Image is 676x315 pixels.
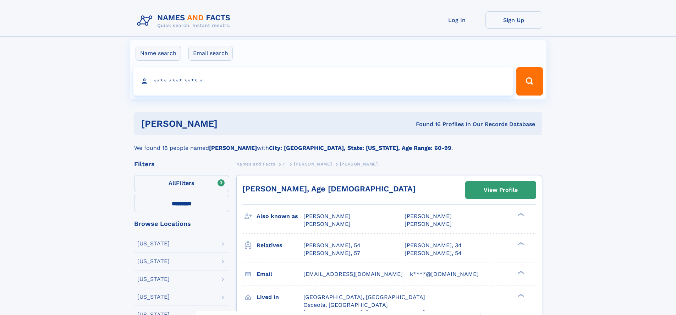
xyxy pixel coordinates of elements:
[429,11,485,29] a: Log In
[257,239,303,251] h3: Relatives
[137,241,170,246] div: [US_STATE]
[484,182,518,198] div: View Profile
[134,221,229,227] div: Browse Locations
[516,241,524,246] div: ❯
[134,11,236,31] img: Logo Names and Facts
[136,46,181,61] label: Name search
[516,270,524,275] div: ❯
[466,181,536,199] a: View Profile
[303,249,360,257] a: [PERSON_NAME], 57
[188,46,233,61] label: Email search
[303,221,351,227] span: [PERSON_NAME]
[134,161,229,167] div: Filters
[283,162,286,167] span: F
[141,119,317,128] h1: [PERSON_NAME]
[485,11,542,29] a: Sign Up
[405,221,452,227] span: [PERSON_NAME]
[137,294,170,300] div: [US_STATE]
[303,302,388,308] span: Osceola, [GEOGRAPHIC_DATA]
[257,268,303,280] h3: Email
[242,184,416,193] a: [PERSON_NAME], Age [DEMOGRAPHIC_DATA]
[405,213,452,219] span: [PERSON_NAME]
[303,294,425,300] span: [GEOGRAPHIC_DATA], [GEOGRAPHIC_DATA]
[134,175,229,192] label: Filters
[169,180,176,186] span: All
[516,293,524,298] div: ❯
[133,67,513,96] input: search input
[516,67,543,96] button: Search Button
[303,241,361,249] a: [PERSON_NAME], 54
[269,145,451,151] b: City: [GEOGRAPHIC_DATA], State: [US_STATE], Age Range: 60-99
[340,162,378,167] span: [PERSON_NAME]
[209,145,257,151] b: [PERSON_NAME]
[317,120,535,128] div: Found 16 Profiles In Our Records Database
[405,249,462,257] a: [PERSON_NAME], 54
[134,135,542,152] div: We found 16 people named with .
[137,259,170,264] div: [US_STATE]
[236,159,275,168] a: Names and Facts
[294,162,332,167] span: [PERSON_NAME]
[294,159,332,168] a: [PERSON_NAME]
[303,213,351,219] span: [PERSON_NAME]
[303,271,403,277] span: [EMAIL_ADDRESS][DOMAIN_NAME]
[405,241,462,249] a: [PERSON_NAME], 34
[257,291,303,303] h3: Lived in
[516,212,524,217] div: ❯
[137,276,170,282] div: [US_STATE]
[257,210,303,222] h3: Also known as
[283,159,286,168] a: F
